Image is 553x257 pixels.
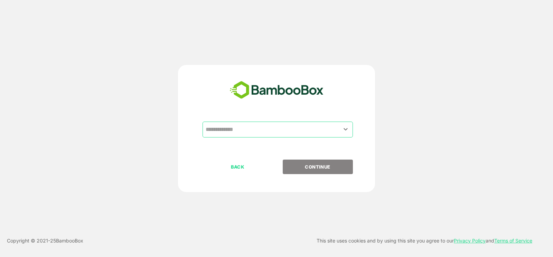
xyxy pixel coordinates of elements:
p: BACK [203,163,272,171]
a: Terms of Service [494,238,532,244]
button: BACK [203,160,273,174]
a: Privacy Policy [454,238,486,244]
p: This site uses cookies and by using this site you agree to our and [317,237,532,245]
p: Copyright © 2021- 25 BambooBox [7,237,83,245]
button: Open [341,125,350,134]
button: CONTINUE [283,160,353,174]
img: bamboobox [226,79,327,102]
p: CONTINUE [283,163,352,171]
